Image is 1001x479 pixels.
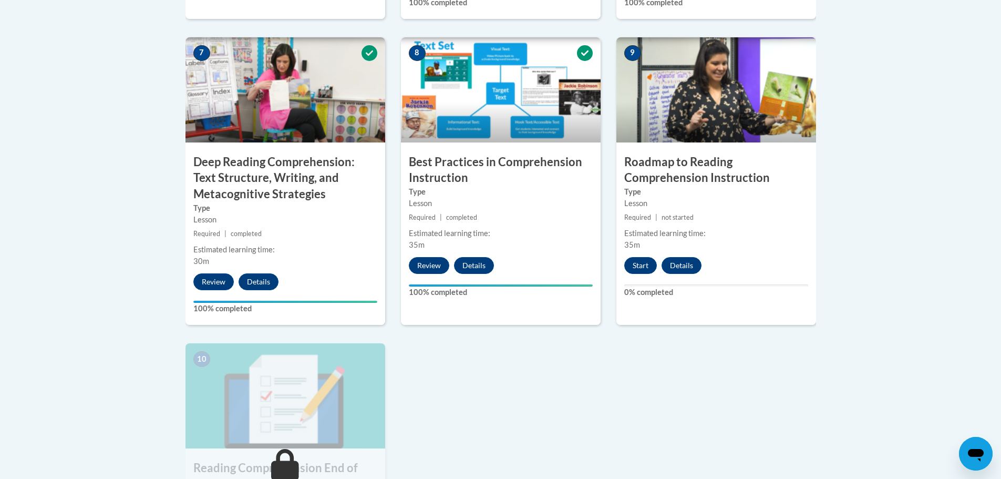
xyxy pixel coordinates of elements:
[624,228,808,239] div: Estimated learning time:
[409,257,449,274] button: Review
[624,186,808,198] label: Type
[624,257,657,274] button: Start
[193,351,210,367] span: 10
[662,213,694,221] span: not started
[662,257,701,274] button: Details
[193,230,220,238] span: Required
[185,343,385,449] img: Course Image
[193,257,209,266] span: 30m
[239,273,278,290] button: Details
[624,240,640,249] span: 35m
[231,230,262,238] span: completed
[616,37,816,142] img: Course Image
[401,37,601,142] img: Course Image
[193,214,377,226] div: Lesson
[409,240,425,249] span: 35m
[409,287,593,298] label: 100% completed
[193,303,377,314] label: 100% completed
[959,437,993,471] iframe: Button to launch messaging window
[193,244,377,256] div: Estimated learning time:
[224,230,226,238] span: |
[655,213,657,221] span: |
[440,213,442,221] span: |
[193,45,210,61] span: 7
[624,213,651,221] span: Required
[193,202,377,214] label: Type
[409,45,426,61] span: 8
[409,284,593,287] div: Your progress
[193,273,234,290] button: Review
[624,198,808,209] div: Lesson
[409,213,436,221] span: Required
[185,37,385,142] img: Course Image
[401,154,601,187] h3: Best Practices in Comprehension Instruction
[616,154,816,187] h3: Roadmap to Reading Comprehension Instruction
[624,287,808,298] label: 0% completed
[409,186,593,198] label: Type
[193,301,377,303] div: Your progress
[624,45,641,61] span: 9
[409,198,593,209] div: Lesson
[446,213,477,221] span: completed
[185,154,385,202] h3: Deep Reading Comprehension: Text Structure, Writing, and Metacognitive Strategies
[454,257,494,274] button: Details
[409,228,593,239] div: Estimated learning time:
